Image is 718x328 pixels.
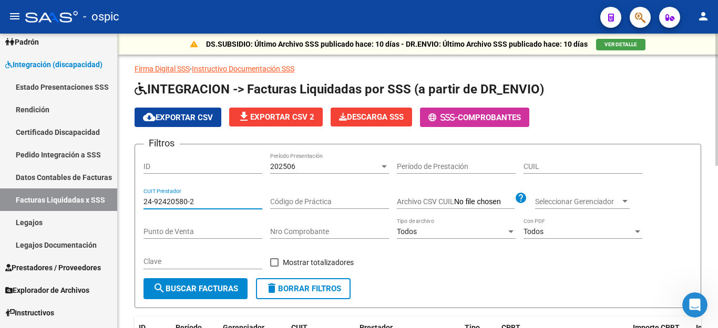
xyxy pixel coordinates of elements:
[331,108,412,127] app-download-masive: Descarga masiva de comprobantes (adjuntos)
[8,10,21,23] mat-icon: menu
[206,38,588,50] p: DS.SUBSIDIO: Último Archivo SSS publicado hace: 10 días - DR.ENVIO: Último Archivo SSS publicado ...
[604,41,637,47] span: VER DETALLE
[397,227,417,236] span: Todos
[153,282,166,294] mat-icon: search
[428,113,458,122] span: -
[229,108,323,126] button: Exportar CSV 2
[238,110,250,123] mat-icon: file_download
[339,112,404,122] span: Descarga SSS
[331,108,412,126] button: Descarga SSS
[256,278,351,299] button: Borrar Filtros
[238,112,314,122] span: Exportar CSV 2
[420,108,529,127] button: -Comprobantes
[397,197,454,206] span: Archivo CSV CUIL
[5,307,54,319] span: Instructivos
[143,136,180,151] h3: Filtros
[192,65,294,73] a: Instructivo Documentación SSS
[143,111,156,123] mat-icon: cloud_download
[682,292,707,318] iframe: Intercom live chat
[135,63,701,75] p: -
[515,192,527,204] mat-icon: help
[143,278,248,299] button: Buscar Facturas
[454,197,515,207] input: Archivo CSV CUIL
[135,65,190,73] a: Firma Digital SSS
[135,82,544,97] span: INTEGRACION -> Facturas Liquidadas por SSS (a partir de DR_ENVIO)
[5,59,102,70] span: Integración (discapacidad)
[524,227,543,236] span: Todos
[143,113,213,122] span: Exportar CSV
[697,10,710,23] mat-icon: person
[283,256,354,269] span: Mostrar totalizadores
[5,284,89,296] span: Explorador de Archivos
[135,108,221,127] button: Exportar CSV
[5,36,39,48] span: Padrón
[458,113,521,122] span: Comprobantes
[153,284,238,293] span: Buscar Facturas
[265,282,278,294] mat-icon: delete
[535,197,620,206] span: Seleccionar Gerenciador
[265,284,341,293] span: Borrar Filtros
[270,162,295,171] span: 202506
[596,39,645,50] button: VER DETALLE
[83,5,119,28] span: - ospic
[5,262,101,273] span: Prestadores / Proveedores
